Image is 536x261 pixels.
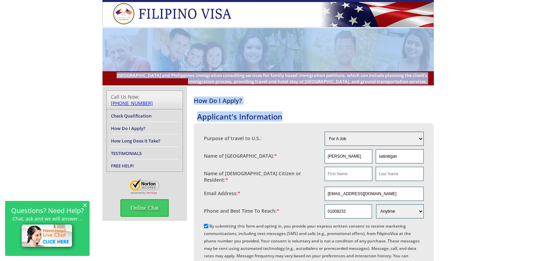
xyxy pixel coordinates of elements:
[83,202,87,208] span: ×
[204,135,262,141] label: Purpose of travel to U.S.:
[376,167,423,181] input: Last Name
[204,170,318,183] label: Name of [DEMOGRAPHIC_DATA] Citizen or Resident:
[204,153,277,159] label: Name of [GEOGRAPHIC_DATA]:
[325,187,424,201] input: Email Address
[204,190,240,197] label: Email Address:
[8,208,86,213] h2: Questions? Need Help?
[8,216,86,221] p: Chat, ask and we will answer...
[204,208,279,214] label: Phone and Best Time To Reach:
[111,150,142,156] a: TESTIMONIALS
[120,199,169,217] span: Online Chat
[111,94,179,106] div: Call Us Now:
[111,113,152,119] a: Check Qualification
[111,125,145,131] a: How Do I Apply?
[204,224,208,228] input: By submitting this form and opting in, you provide your express written consent to receive market...
[111,138,160,144] a: How Long Does it Take?
[325,204,372,218] input: Phone
[197,111,434,122] h4: Applicant's Information
[325,149,372,163] input: First Name
[325,167,372,181] input: First Name
[376,149,423,163] input: Last Name
[109,72,427,84] span: [GEOGRAPHIC_DATA] and Philippines immigration consulting services for family based immigration pe...
[111,100,153,106] a: [PHONE_NUMBER]
[194,97,434,105] h4: How Do I Apply?
[376,204,423,218] select: Phone and Best Reach Time are required.
[19,221,76,251] img: live-chat-icon.png
[111,163,134,169] a: FREE HELP!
